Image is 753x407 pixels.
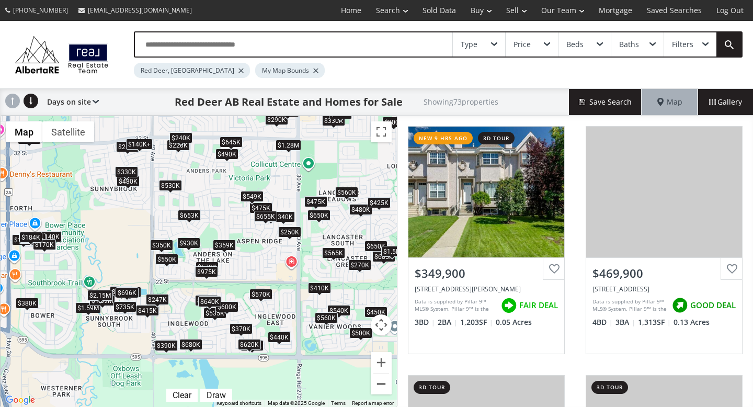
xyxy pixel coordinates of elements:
a: Open this area in Google Maps (opens a new window) [3,393,38,407]
div: $330K [115,166,138,177]
div: $370K [230,323,253,334]
div: $399K [276,106,299,117]
div: $570K [249,288,272,299]
div: $300K [382,117,405,128]
div: $530K [159,180,182,191]
div: Days on site [42,89,99,115]
div: $475K [249,202,272,213]
div: $480K [349,204,372,215]
div: $270K [348,259,371,270]
button: Zoom in [371,352,392,373]
div: $500K [349,327,372,338]
a: Terms [331,400,346,406]
span: FAIR DEAL [519,300,558,311]
div: $655K [254,211,277,222]
div: $565K [322,247,345,258]
div: $410K [308,282,331,293]
div: Data is supplied by Pillar 9™ MLS® System. Pillar 9™ is the owner of the copyright in its MLS® Sy... [592,298,667,313]
div: $515K [329,108,352,119]
div: $620K [238,338,261,349]
div: $184K [19,231,42,242]
div: Red Deer, [GEOGRAPHIC_DATA] [134,63,250,78]
div: $390K [155,340,178,351]
div: 7 Adams Close, Red Deer, AB T4R 2W4 [415,285,558,293]
span: 0.05 Acres [496,317,532,327]
div: $645K [220,136,243,147]
button: Show satellite imagery [42,121,94,142]
div: Baths [619,41,639,48]
div: $535K [203,308,226,319]
div: $600K [215,301,238,312]
div: $290K [265,114,288,125]
div: $480K [117,176,140,187]
div: $349,900 [415,265,558,281]
div: $470K [195,295,218,306]
h2: Showing 73 properties [424,98,498,106]
span: Gallery [709,97,742,107]
div: $250K [278,227,301,238]
div: $469,900 [592,265,736,281]
button: Show street map [6,121,42,142]
button: Save Search [569,89,642,115]
div: $350K [150,240,173,251]
span: 4 BD [592,317,613,327]
div: $550K [155,253,178,264]
div: $240K [169,132,192,143]
span: Map data ©2025 Google [268,400,325,406]
div: Click to clear. [166,390,198,400]
span: 1,203 SF [460,317,493,327]
div: $425K [368,197,391,208]
a: [EMAIL_ADDRESS][DOMAIN_NAME] [73,1,197,20]
span: 2 BA [438,317,458,327]
div: $450K [364,307,387,318]
div: $1.28M [276,140,301,151]
div: $696K [116,287,139,298]
div: Gallery [698,89,753,115]
div: $1.5M [381,246,403,257]
div: $560K [335,187,358,198]
div: Type [461,41,477,48]
div: $263K [116,141,139,152]
div: $440K [268,332,291,343]
span: 1,313 SF [638,317,671,327]
div: $140K+ [126,139,153,150]
div: $975K [195,266,218,277]
img: rating icon [498,295,519,316]
div: $150K [18,133,41,144]
span: 3 BD [415,317,435,327]
div: Draw [204,390,229,400]
div: $1.59M [75,302,101,313]
span: [PHONE_NUMBER] [13,6,68,15]
div: Click to draw. [200,390,232,400]
span: [EMAIL_ADDRESS][DOMAIN_NAME] [88,6,192,15]
div: $660K [110,286,133,297]
div: 64 Irving Crescent, Red Deer, AB T4R 3R9 [592,285,736,293]
div: $685K [372,251,395,262]
div: $157K [12,234,35,245]
a: Report a map error [352,400,394,406]
div: Clear [170,390,194,400]
div: $2.15M [87,290,113,301]
div: Price [514,41,531,48]
img: rating icon [669,295,690,316]
div: My Map Bounds [255,63,325,78]
div: $650K [307,210,330,221]
div: Data is supplied by Pillar 9™ MLS® System. Pillar 9™ is the owner of the copyright in its MLS® Sy... [415,298,496,313]
h1: Red Deer AB Real Estate and Homes for Sale [175,95,403,109]
div: $475K [304,196,327,207]
div: $540K [327,304,350,315]
div: Map [642,89,698,115]
img: Logo [10,33,113,76]
div: $359K [213,240,236,251]
div: $220K [167,140,190,151]
div: $735K [113,301,136,312]
div: $415K [136,305,159,316]
div: $650K [364,241,387,252]
span: 0.13 Acres [674,317,710,327]
button: Toggle fullscreen view [371,121,392,142]
span: 3 BA [615,317,635,327]
div: $247K [146,294,169,305]
button: Map camera controls [371,314,392,335]
div: $380K [16,298,39,309]
div: $490K [215,149,238,160]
